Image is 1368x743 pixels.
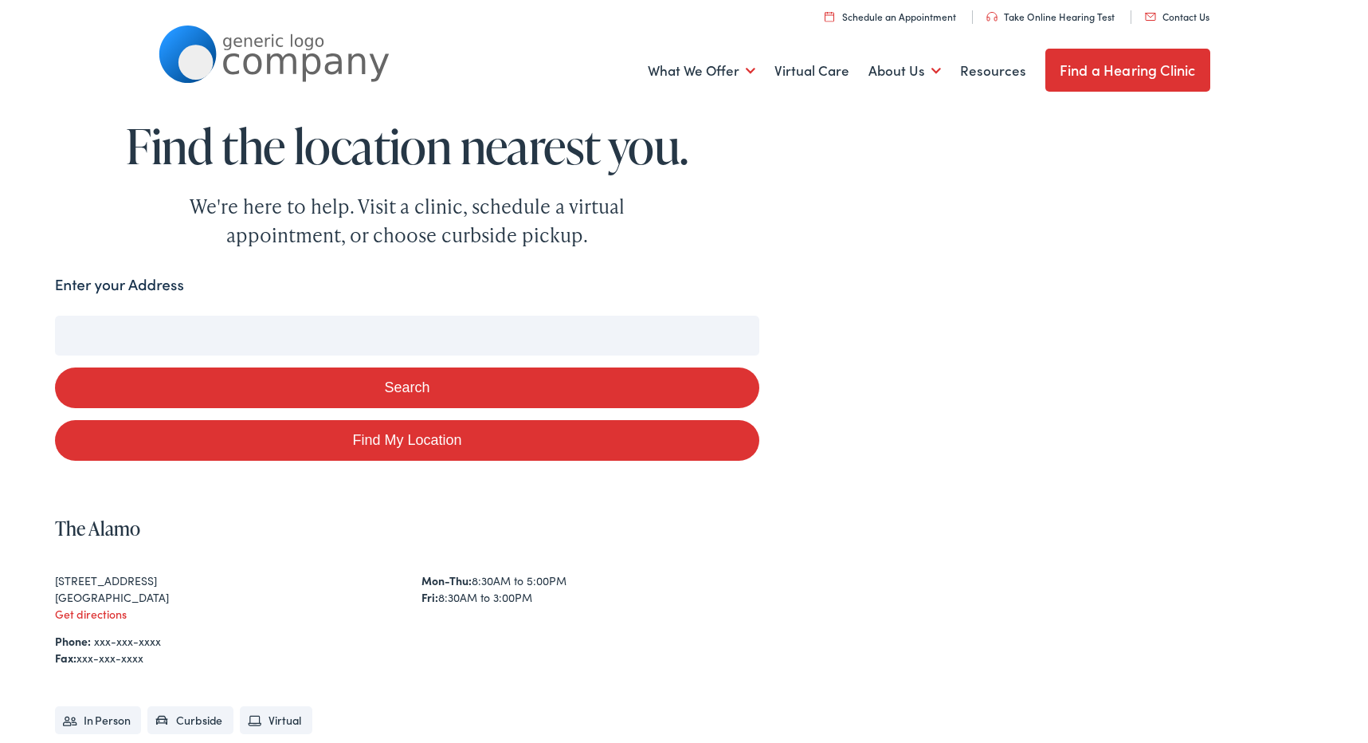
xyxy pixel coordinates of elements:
a: The Alamo [55,515,140,541]
li: Virtual [240,706,312,734]
input: Enter your address or zip code [55,316,760,356]
div: We're here to help. Visit a clinic, schedule a virtual appointment, or choose curbside pickup. [152,192,662,250]
img: utility icon [1145,13,1156,21]
a: Virtual Care [774,41,849,100]
a: Find My Location [55,420,760,461]
div: [STREET_ADDRESS] [55,572,394,589]
div: xxx-xxx-xxxx [55,650,760,666]
a: Get directions [55,606,127,622]
a: xxx-xxx-xxxx [94,633,161,649]
a: Contact Us [1145,10,1209,23]
img: utility icon [825,11,834,22]
li: In Person [55,706,142,734]
a: Schedule an Appointment [825,10,956,23]
strong: Mon-Thu: [421,572,472,588]
h1: Find the location nearest you. [55,120,760,172]
a: Find a Hearing Clinic [1045,49,1210,92]
strong: Fri: [421,589,438,605]
li: Curbside [147,706,233,734]
a: Resources [960,41,1026,100]
a: Take Online Hearing Test [986,10,1115,23]
div: [GEOGRAPHIC_DATA] [55,589,394,606]
label: Enter your Address [55,273,184,297]
a: What We Offer [648,41,755,100]
strong: Phone: [55,633,91,649]
div: 8:30AM to 5:00PM 8:30AM to 3:00PM [421,572,760,606]
a: About Us [868,41,941,100]
img: utility icon [986,12,998,22]
button: Search [55,368,760,408]
strong: Fax: [55,650,76,666]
